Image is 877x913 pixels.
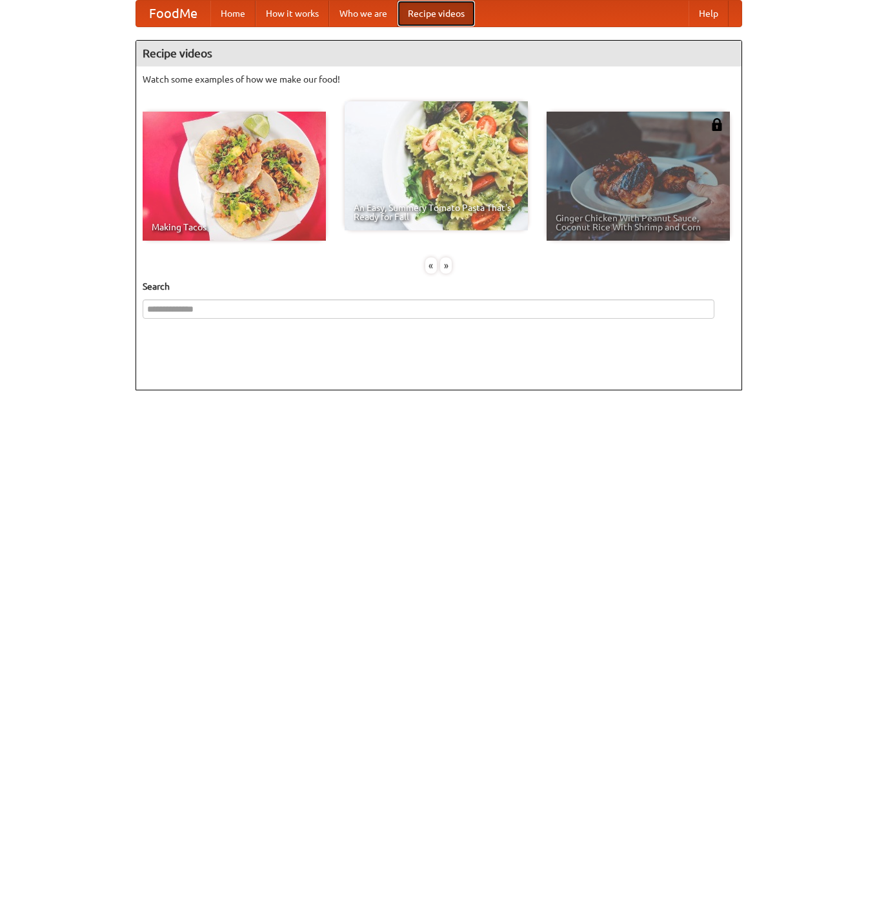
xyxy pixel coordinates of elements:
a: FoodMe [136,1,210,26]
a: Recipe videos [398,1,475,26]
a: How it works [256,1,329,26]
a: Making Tacos [143,112,326,241]
span: An Easy, Summery Tomato Pasta That's Ready for Fall [354,203,519,221]
a: Who we are [329,1,398,26]
h5: Search [143,280,735,293]
div: « [425,257,437,274]
a: Help [689,1,729,26]
p: Watch some examples of how we make our food! [143,73,735,86]
h4: Recipe videos [136,41,741,66]
div: » [440,257,452,274]
span: Making Tacos [152,223,317,232]
a: Home [210,1,256,26]
a: An Easy, Summery Tomato Pasta That's Ready for Fall [345,101,528,230]
img: 483408.png [711,118,723,131]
